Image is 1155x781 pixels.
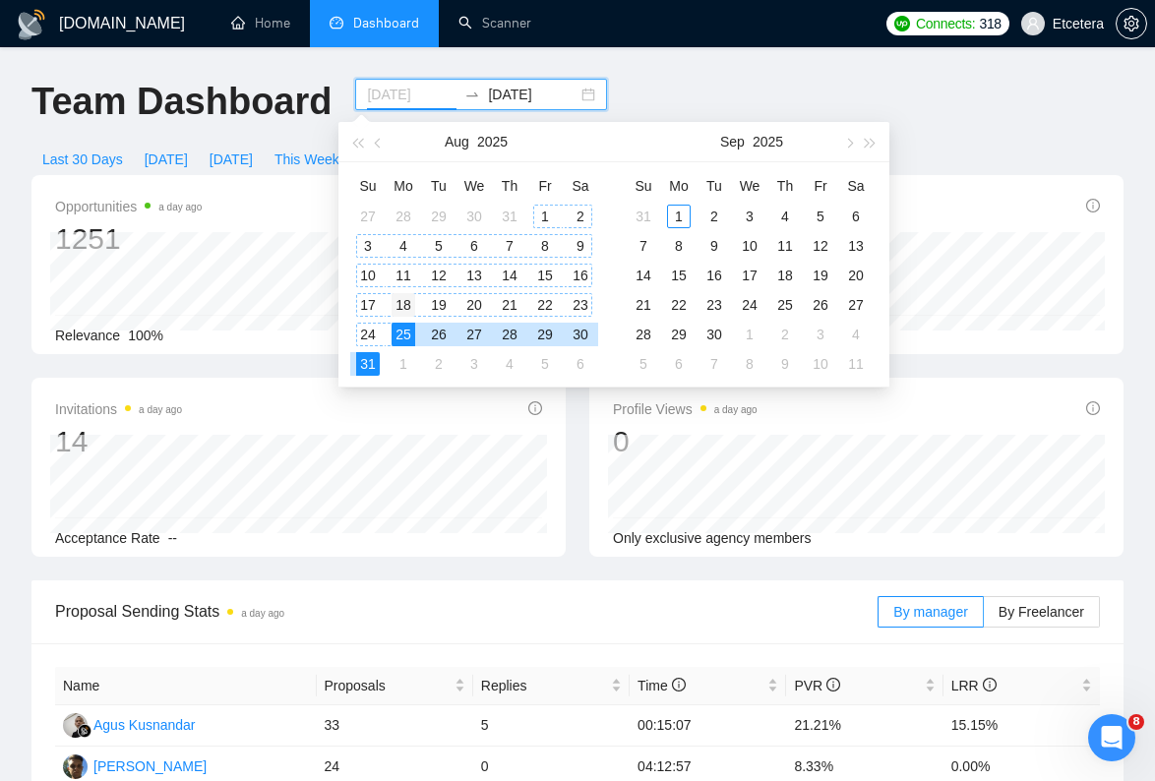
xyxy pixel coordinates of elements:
a: AKAgus Kusnandar [63,716,196,732]
span: 318 [979,13,1001,34]
td: 2025-08-05 [421,231,456,261]
div: 12 [427,264,451,287]
span: info-circle [1086,401,1100,415]
td: 00:15:07 [630,705,786,747]
div: 17 [738,264,761,287]
div: 14 [498,264,521,287]
td: 2025-09-06 [563,349,598,379]
div: 2 [773,323,797,346]
div: 8 [667,234,691,258]
td: 2025-10-07 [697,349,732,379]
div: 20 [462,293,486,317]
th: Proposals [317,667,473,705]
td: 2025-09-22 [661,290,697,320]
td: 2025-08-25 [386,320,421,349]
span: Proposal Sending Stats [55,599,878,624]
div: 10 [356,264,380,287]
td: 2025-08-04 [386,231,421,261]
span: By manager [893,604,967,620]
th: Su [350,170,386,202]
span: Replies [481,675,607,696]
div: 27 [356,205,380,228]
div: 29 [427,205,451,228]
span: info-circle [1086,199,1100,212]
td: 2025-09-29 [661,320,697,349]
td: 2025-08-02 [563,202,598,231]
input: Start date [367,84,456,105]
td: 33 [317,705,473,747]
td: 2025-08-06 [456,231,492,261]
td: 2025-10-06 [661,349,697,379]
div: 18 [392,293,415,317]
div: 26 [427,323,451,346]
h1: Team Dashboard [31,79,332,125]
td: 2025-08-14 [492,261,527,290]
td: 2025-07-30 [456,202,492,231]
button: Sep [720,122,745,161]
div: 28 [498,323,521,346]
div: 23 [569,293,592,317]
div: 1 [738,323,761,346]
div: [PERSON_NAME] [93,755,207,777]
th: Mo [386,170,421,202]
td: 2025-08-26 [421,320,456,349]
td: 2025-08-15 [527,261,563,290]
th: Name [55,667,317,705]
td: 2025-09-09 [697,231,732,261]
td: 2025-09-05 [527,349,563,379]
div: 5 [427,234,451,258]
td: 2025-10-04 [838,320,874,349]
td: 2025-08-17 [350,290,386,320]
td: 2025-08-23 [563,290,598,320]
td: 2025-08-20 [456,290,492,320]
div: 7 [498,234,521,258]
div: 0 [613,423,758,460]
span: By Freelancer [999,604,1084,620]
div: 22 [667,293,691,317]
td: 2025-08-09 [563,231,598,261]
div: 31 [356,352,380,376]
div: 10 [738,234,761,258]
td: 21.21% [786,705,942,747]
span: -- [168,530,177,546]
div: 27 [844,293,868,317]
div: 1 [667,205,691,228]
td: 2025-10-10 [803,349,838,379]
div: 29 [533,323,557,346]
td: 2025-09-11 [767,231,803,261]
td: 2025-08-13 [456,261,492,290]
div: 4 [773,205,797,228]
span: LRR [951,678,997,693]
th: Su [626,170,661,202]
div: 1251 [55,220,202,258]
span: Relevance [55,328,120,343]
th: Sa [563,170,598,202]
th: Th [492,170,527,202]
td: 2025-08-10 [350,261,386,290]
div: 7 [632,234,655,258]
td: 2025-09-30 [697,320,732,349]
span: Invitations [55,397,182,421]
td: 2025-07-28 [386,202,421,231]
div: 2 [569,205,592,228]
td: 2025-08-29 [527,320,563,349]
div: 28 [392,205,415,228]
div: 3 [738,205,761,228]
td: 2025-09-21 [626,290,661,320]
div: 18 [773,264,797,287]
span: Connects: [916,13,975,34]
div: 13 [462,264,486,287]
span: swap-right [464,87,480,102]
button: setting [1116,8,1147,39]
td: 2025-08-31 [626,202,661,231]
div: 24 [738,293,761,317]
div: 21 [498,293,521,317]
td: 2025-09-03 [456,349,492,379]
td: 2025-09-02 [421,349,456,379]
span: to [464,87,480,102]
td: 2025-08-27 [456,320,492,349]
div: 6 [844,205,868,228]
div: 23 [702,293,726,317]
span: Profile Views [613,397,758,421]
td: 2025-08-07 [492,231,527,261]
